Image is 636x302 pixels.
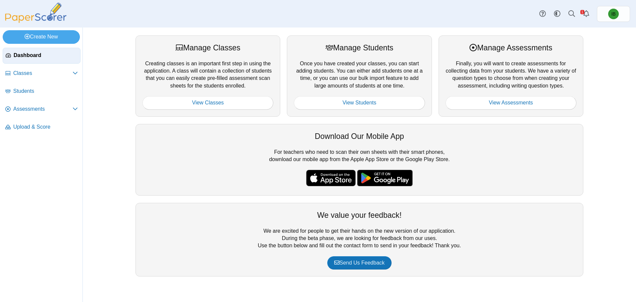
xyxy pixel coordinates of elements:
[142,96,273,109] a: View Classes
[3,18,69,24] a: PaperScorer
[13,88,78,95] span: Students
[287,35,432,116] div: Once you have created your classes, you can start adding students. You can either add students on...
[439,35,583,116] div: Finally, you will want to create assessments for collecting data from your students. We have a va...
[3,119,80,135] a: Upload & Score
[357,170,413,186] img: google-play-badge.png
[327,256,392,270] a: Send Us Feedback
[597,6,630,22] a: ICT BCC School
[13,105,73,113] span: Assessments
[3,66,80,82] a: Classes
[608,9,619,19] span: ICT BCC School
[306,170,356,186] img: apple-store-badge.svg
[3,48,80,64] a: Dashboard
[3,101,80,117] a: Assessments
[135,203,583,276] div: We are excited for people to get their hands on the new version of our application. During the be...
[13,70,73,77] span: Classes
[135,124,583,196] div: For teachers who need to scan their own sheets with their smart phones, download our mobile app f...
[334,260,385,266] span: Send Us Feedback
[3,3,69,23] img: PaperScorer
[611,12,615,16] span: ICT BCC School
[446,96,576,109] a: View Assessments
[13,123,78,131] span: Upload & Score
[14,52,78,59] span: Dashboard
[142,210,576,220] div: We value your feedback!
[294,42,425,53] div: Manage Students
[142,42,273,53] div: Manage Classes
[142,131,576,142] div: Download Our Mobile App
[579,7,594,21] a: Alerts
[294,96,425,109] a: View Students
[3,84,80,99] a: Students
[135,35,280,116] div: Creating classes is an important first step in using the application. A class will contain a coll...
[3,30,80,43] a: Create New
[446,42,576,53] div: Manage Assessments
